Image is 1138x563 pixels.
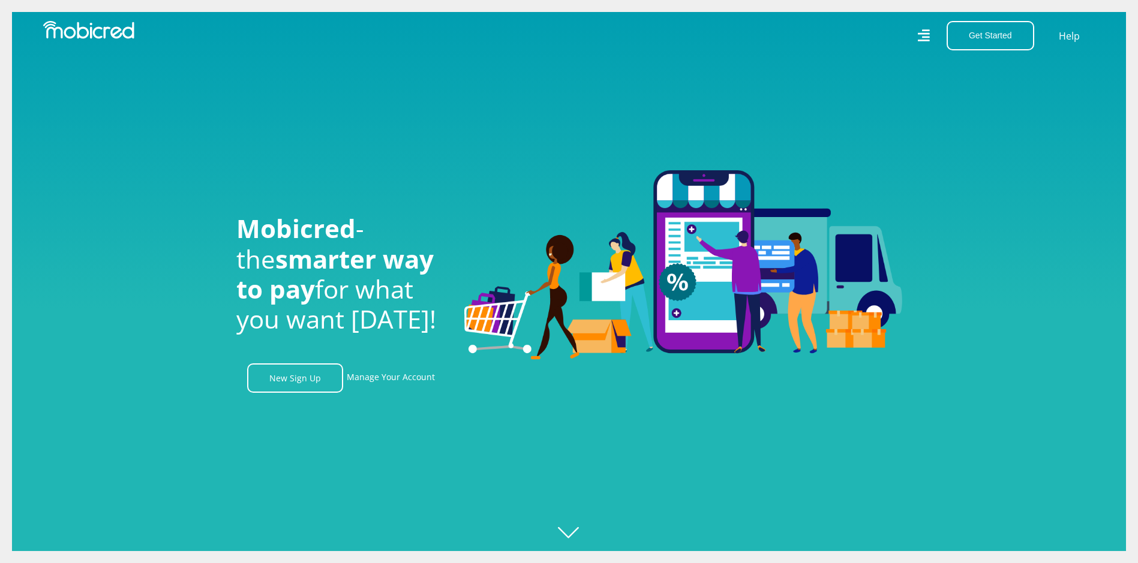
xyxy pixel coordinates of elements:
img: Welcome to Mobicred [464,170,902,360]
h1: - the for what you want [DATE]! [236,213,446,335]
a: New Sign Up [247,363,343,393]
a: Manage Your Account [347,363,435,393]
span: Mobicred [236,211,356,245]
img: Mobicred [43,21,134,39]
span: smarter way to pay [236,242,434,306]
button: Get Started [947,21,1034,50]
a: Help [1058,28,1080,44]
